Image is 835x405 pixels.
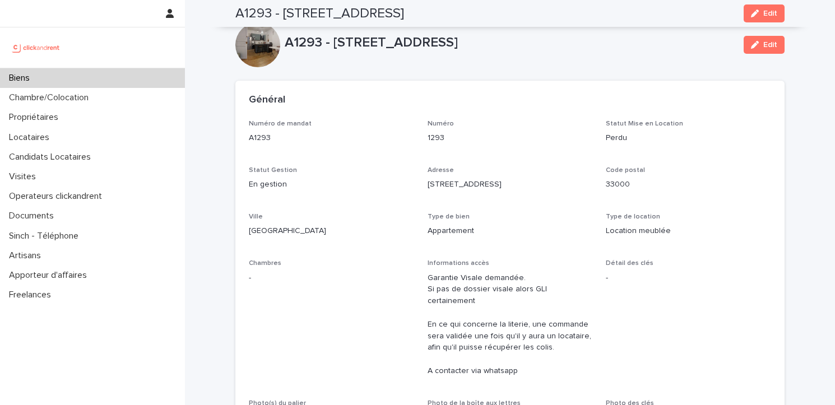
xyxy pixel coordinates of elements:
span: Numéro [428,120,454,127]
p: Locataires [4,132,58,143]
span: Ville [249,213,263,220]
p: Garantie Visale demandée. Si pas de dossier visale alors GLI certainement En ce qui concerne la l... [428,272,593,377]
p: Operateurs clickandrent [4,191,111,202]
p: Artisans [4,250,50,261]
button: Edit [744,4,785,22]
p: [GEOGRAPHIC_DATA] [249,225,414,237]
p: - [249,272,414,284]
h2: Général [249,94,285,106]
span: Informations accès [428,260,489,267]
p: Perdu [606,132,771,144]
p: Appartement [428,225,593,237]
p: Propriétaires [4,112,67,123]
span: Détail des clés [606,260,653,267]
span: Statut Mise en Location [606,120,683,127]
p: Visites [4,171,45,182]
p: Apporteur d'affaires [4,270,96,281]
p: 1293 [428,132,593,144]
p: Chambre/Colocation [4,92,98,103]
p: Sinch - Téléphone [4,231,87,241]
p: Documents [4,211,63,221]
p: A1293 [249,132,414,144]
p: - [606,272,771,284]
p: [STREET_ADDRESS] [428,179,593,190]
p: Location meublée [606,225,771,237]
button: Edit [744,36,785,54]
span: Type de bien [428,213,470,220]
h2: A1293 - [STREET_ADDRESS] [235,6,404,22]
span: Edit [763,41,777,49]
span: Type de location [606,213,660,220]
p: Biens [4,73,39,83]
p: A1293 - [STREET_ADDRESS] [285,35,735,51]
p: 33000 [606,179,771,190]
span: Adresse [428,167,454,174]
p: Candidats Locataires [4,152,100,162]
span: Numéro de mandat [249,120,312,127]
span: Edit [763,10,777,17]
span: Statut Gestion [249,167,297,174]
span: Chambres [249,260,281,267]
span: Code postal [606,167,645,174]
p: En gestion [249,179,414,190]
img: UCB0brd3T0yccxBKYDjQ [9,36,63,59]
p: Freelances [4,290,60,300]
